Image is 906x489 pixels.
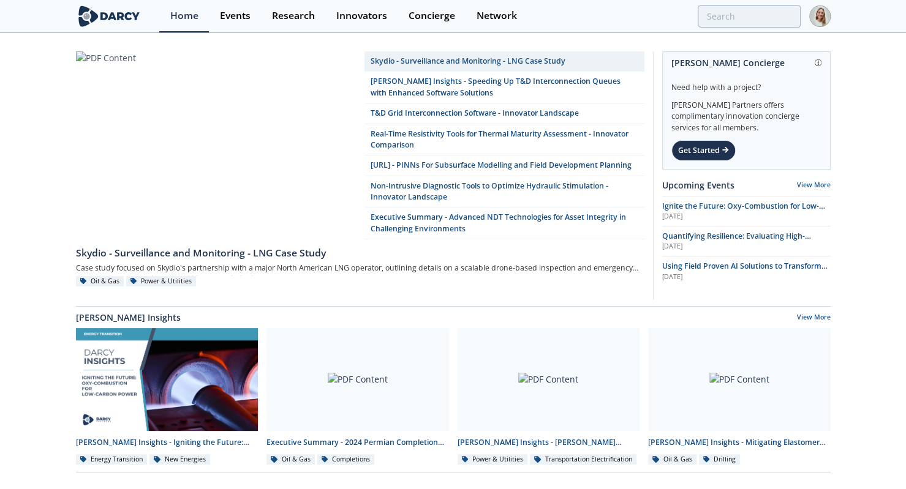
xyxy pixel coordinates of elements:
[458,454,528,465] div: Power & Utilities
[126,276,197,287] div: Power & Utilities
[671,140,736,161] div: Get Started
[364,51,644,72] a: Skydio - Surveillance and Monitoring - LNG Case Study
[220,11,251,21] div: Events
[797,313,831,324] a: View More
[76,239,644,260] a: Skydio - Surveillance and Monitoring - LNG Case Study
[662,212,831,222] div: [DATE]
[272,11,315,21] div: Research
[797,181,831,189] a: View More
[662,261,828,282] span: Using Field Proven AI Solutions to Transform Safety Programs
[662,272,831,282] div: [DATE]
[662,231,811,252] span: Quantifying Resilience: Evaluating High-Impact, Low-Frequency (HILF) Events
[364,72,644,103] a: [PERSON_NAME] Insights - Speeding Up T&D Interconnection Queues with Enhanced Software Solutions
[364,155,644,176] a: [URL] - PINNs For Subsurface Modelling and Field Development Planning
[698,5,801,28] input: Advanced Search
[671,73,821,93] div: Need help with a project?
[648,437,831,448] div: [PERSON_NAME] Insights - Mitigating Elastomer Swelling Issue in Downhole Drilling Mud Motors
[262,328,453,466] a: PDF Content Executive Summary - 2024 Permian Completion Design Roundtable - [US_STATE][GEOGRAPHIC...
[662,201,825,222] span: Ignite the Future: Oxy-Combustion for Low-Carbon Power
[662,261,831,282] a: Using Field Proven AI Solutions to Transform Safety Programs [DATE]
[266,454,315,465] div: Oil & Gas
[364,176,644,208] a: Non-Intrusive Diagnostic Tools to Optimize Hydraulic Stimulation - Innovator Landscape
[671,93,821,133] div: [PERSON_NAME] Partners offers complimentary innovation concierge services for all members.
[809,6,831,27] img: Profile
[149,454,210,465] div: New Energies
[815,59,821,66] img: information.svg
[170,11,198,21] div: Home
[530,454,636,465] div: Transportation Electrification
[662,231,831,252] a: Quantifying Resilience: Evaluating High-Impact, Low-Frequency (HILF) Events [DATE]
[458,437,640,448] div: [PERSON_NAME] Insights - [PERSON_NAME] Insights - Bidirectional EV Charging
[477,11,517,21] div: Network
[855,440,894,477] iframe: chat widget
[317,454,375,465] div: Completions
[699,454,741,465] div: Drilling
[76,260,644,275] div: Case study focused on Skydio's partnership with a major North American LNG operator, outlining de...
[76,454,148,465] div: Energy Transition
[76,276,124,287] div: Oil & Gas
[662,242,831,252] div: [DATE]
[76,437,259,448] div: [PERSON_NAME] Insights - Igniting the Future: Oxy-Combustion for Low-carbon power
[76,6,143,27] img: logo-wide.svg
[644,328,835,466] a: PDF Content [PERSON_NAME] Insights - Mitigating Elastomer Swelling Issue in Downhole Drilling Mud...
[648,454,696,465] div: Oil & Gas
[453,328,644,466] a: PDF Content [PERSON_NAME] Insights - [PERSON_NAME] Insights - Bidirectional EV Charging Power & U...
[364,124,644,156] a: Real-Time Resistivity Tools for Thermal Maturity Assessment - Innovator Comparison
[662,179,734,192] a: Upcoming Events
[336,11,387,21] div: Innovators
[671,52,821,73] div: [PERSON_NAME] Concierge
[72,328,263,466] a: Darcy Insights - Igniting the Future: Oxy-Combustion for Low-carbon power preview [PERSON_NAME] I...
[409,11,455,21] div: Concierge
[76,311,181,324] a: [PERSON_NAME] Insights
[662,201,831,222] a: Ignite the Future: Oxy-Combustion for Low-Carbon Power [DATE]
[364,103,644,124] a: T&D Grid Interconnection Software - Innovator Landscape
[266,437,449,448] div: Executive Summary - 2024 Permian Completion Design Roundtable - [US_STATE][GEOGRAPHIC_DATA]
[76,246,644,261] div: Skydio - Surveillance and Monitoring - LNG Case Study
[364,207,644,239] a: Executive Summary - Advanced NDT Technologies for Asset Integrity in Challenging Environments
